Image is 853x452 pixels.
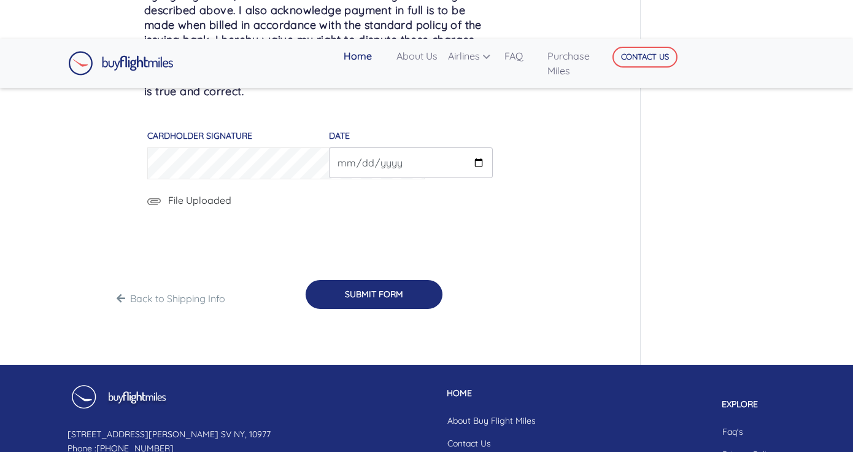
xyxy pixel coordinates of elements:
[712,421,785,443] a: Faq's
[68,48,174,79] a: Buy Flight Miles Logo
[438,387,546,400] p: HOME
[612,47,677,68] button: CONTACT US
[168,194,231,206] span: File Uploaded
[438,410,546,432] a: About Buy Flight Miles
[712,398,785,411] p: EXPLORE
[130,292,225,305] a: Back to Shipping Info
[147,198,161,205] img: attachement-label
[392,44,443,68] a: About Us
[306,280,442,309] button: SUBMIT FORM
[329,130,350,142] label: DATE
[68,51,174,76] img: Buy Flight Miles Logo
[443,44,500,68] a: Airlines
[542,44,609,83] a: Purchase Miles
[68,384,169,418] img: Buy Flight Miles Footer Logo
[147,130,252,142] label: Cardholder signature
[500,44,542,68] a: FAQ
[339,44,392,68] a: Home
